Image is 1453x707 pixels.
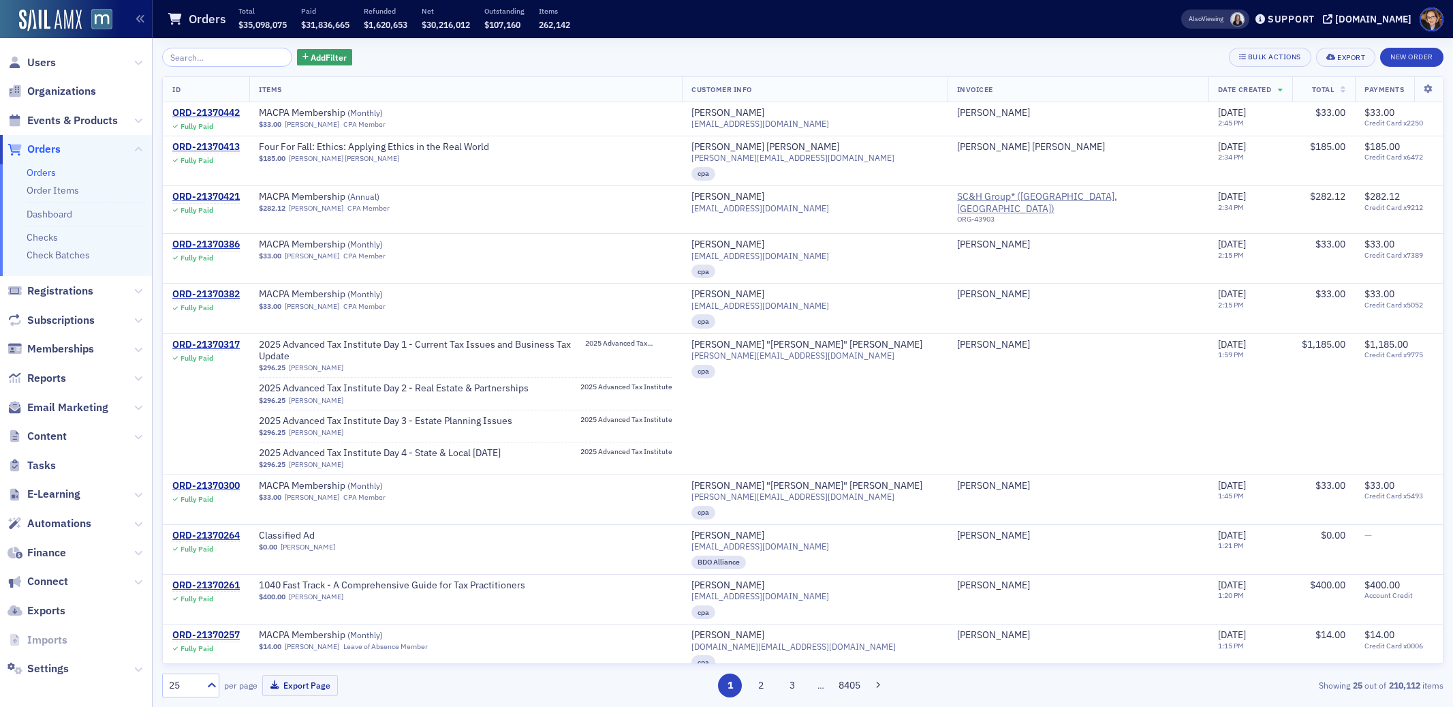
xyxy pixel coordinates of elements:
[27,487,80,502] span: E-Learning
[1218,190,1246,202] span: [DATE]
[259,543,277,552] span: $0.00
[259,191,431,203] a: MACPA Membership (Annual)
[1218,202,1244,212] time: 2:34 PM
[1218,118,1244,127] time: 2:45 PM
[691,85,752,94] span: Customer Info
[259,191,431,203] span: MACPA Membership
[1189,14,1223,24] span: Viewing
[259,120,281,129] span: $33.00
[289,154,399,163] a: [PERSON_NAME] [PERSON_NAME]
[181,122,213,131] div: Fully Paid
[691,365,715,378] div: cpa
[181,303,213,312] div: Fully Paid
[718,674,742,697] button: 1
[1364,492,1433,500] span: Credit Card x5493
[172,239,240,251] a: ORD-21370386
[172,85,181,94] span: ID
[259,493,281,502] span: $33.00
[1364,106,1394,119] span: $33.00
[259,302,281,311] span: $33.00
[281,543,335,552] a: [PERSON_NAME]
[27,208,72,220] a: Dashboard
[301,19,349,30] span: $31,836,665
[347,204,390,213] div: CPA Member
[172,191,240,203] div: ORD-21370421
[691,107,764,119] a: [PERSON_NAME]
[1335,13,1411,25] div: [DOMAIN_NAME]
[172,629,240,642] a: ORD-21370257
[259,363,285,372] span: $296.25
[580,415,672,424] span: 2025 Advanced Tax Institute
[343,252,386,260] div: CPA Member
[780,674,804,697] button: 3
[347,288,383,299] span: ( Monthly )
[1364,203,1433,212] span: Credit Card x9212
[957,580,1030,592] a: [PERSON_NAME]
[1364,85,1404,94] span: Payments
[259,580,525,592] span: 1040 Fast Track - A Comprehensive Guide for Tax Practitioners
[691,480,922,492] div: [PERSON_NAME] "[PERSON_NAME]" [PERSON_NAME]
[1364,629,1394,641] span: $14.00
[1218,629,1246,641] span: [DATE]
[837,674,861,697] button: 8405
[1364,579,1400,591] span: $400.00
[691,580,764,592] a: [PERSON_NAME]
[957,580,1199,592] span: Brian OGrady
[181,595,213,603] div: Fully Paid
[691,629,764,642] a: [PERSON_NAME]
[285,642,339,651] a: [PERSON_NAME]
[172,580,240,592] div: ORD-21370261
[7,113,118,128] a: Events & Products
[259,141,489,153] a: Four For Fall: Ethics: Applying Ethics in the Real World
[957,288,1199,301] span: Dexter Blackwood
[1323,14,1416,24] button: [DOMAIN_NAME]
[259,530,431,542] a: Classified Ad
[1218,300,1244,310] time: 2:15 PM
[1218,491,1244,500] time: 1:45 PM
[691,288,764,301] div: [PERSON_NAME]
[957,85,993,94] span: Invoicee
[539,6,570,16] p: Items
[691,153,894,163] span: [PERSON_NAME][EMAIL_ADDRESS][DOMAIN_NAME]
[27,231,58,243] a: Checks
[259,154,285,163] span: $185.00
[7,429,67,444] a: Content
[957,191,1199,215] a: SC&H Group* ([GEOGRAPHIC_DATA], [GEOGRAPHIC_DATA])
[91,9,112,30] img: SailAMX
[364,6,407,16] p: Refunded
[1364,338,1408,350] span: $1,185.00
[27,55,56,70] span: Users
[27,142,61,157] span: Orders
[343,120,386,129] div: CPA Member
[262,675,338,696] button: Export Page
[7,55,56,70] a: Users
[1364,119,1433,127] span: Credit Card x2250
[691,591,829,601] span: [EMAIL_ADDRESS][DOMAIN_NAME]
[1218,338,1246,350] span: [DATE]
[580,382,672,391] span: 2025 Advanced Tax Institute
[172,530,240,542] a: ORD-21370264
[289,396,343,405] a: [PERSON_NAME]
[259,629,431,642] span: MACPA Membership
[7,313,95,328] a: Subscriptions
[259,396,285,405] span: $296.25
[691,541,829,552] span: [EMAIL_ADDRESS][DOMAIN_NAME]
[1218,579,1246,591] span: [DATE]
[347,629,383,640] span: ( Monthly )
[181,495,213,504] div: Fully Paid
[957,288,1030,301] div: [PERSON_NAME]
[585,339,672,364] a: 2025 Advanced Tax Institute
[27,371,66,386] span: Reports
[259,480,431,492] a: MACPA Membership (Monthly)
[957,530,1199,542] span: Lauren McDonough
[484,19,520,30] span: $107,160
[259,480,431,492] span: MACPA Membership
[691,119,829,129] span: [EMAIL_ADDRESS][DOMAIN_NAME]
[957,629,1030,642] div: [PERSON_NAME]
